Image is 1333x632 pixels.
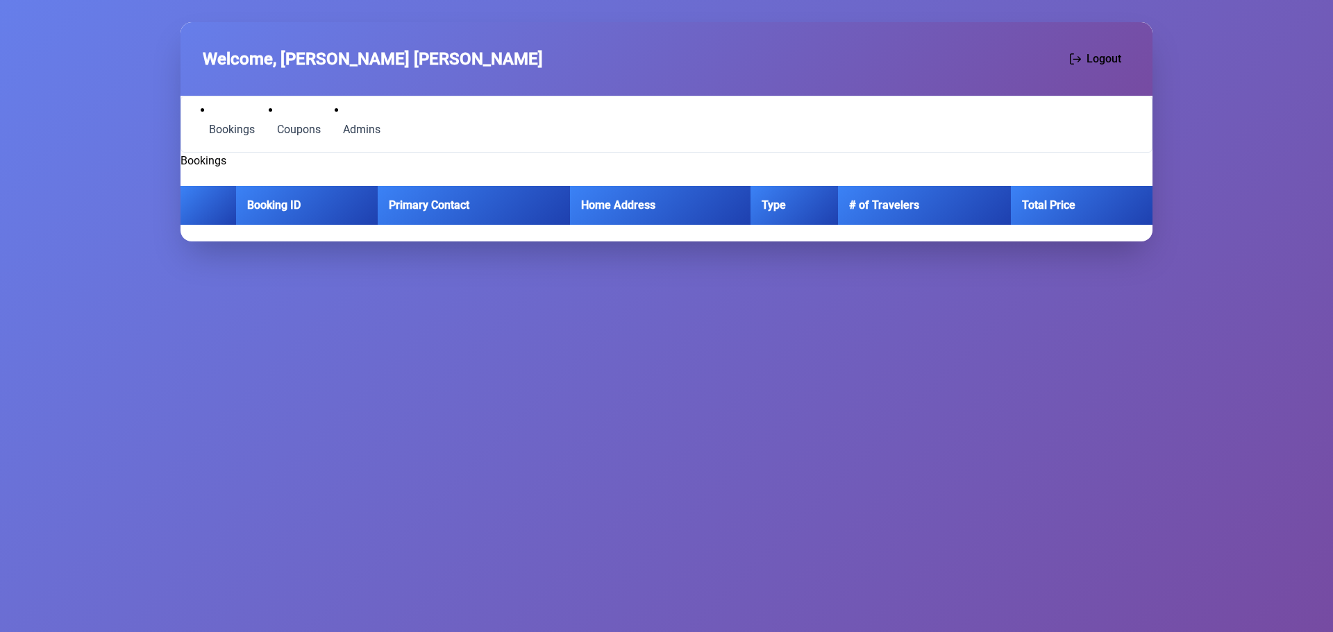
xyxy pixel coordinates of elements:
th: Type [751,186,837,225]
th: Home Address [570,186,751,225]
a: Admins [335,119,389,141]
h2: Bookings [181,153,1152,169]
th: Primary Contact [378,186,570,225]
a: Bookings [201,119,263,141]
th: Total Price [1011,186,1152,225]
span: Admins [343,124,380,135]
span: Coupons [277,124,321,135]
li: Admins [335,102,389,141]
span: Logout [1087,51,1121,67]
button: Logout [1061,44,1130,74]
a: Coupons [269,119,329,141]
th: # of Travelers [838,186,1011,225]
th: Booking ID [236,186,378,225]
li: Coupons [269,102,329,141]
span: Welcome, [PERSON_NAME] [PERSON_NAME] [203,46,543,71]
span: Bookings [209,124,255,135]
li: Bookings [201,102,263,141]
